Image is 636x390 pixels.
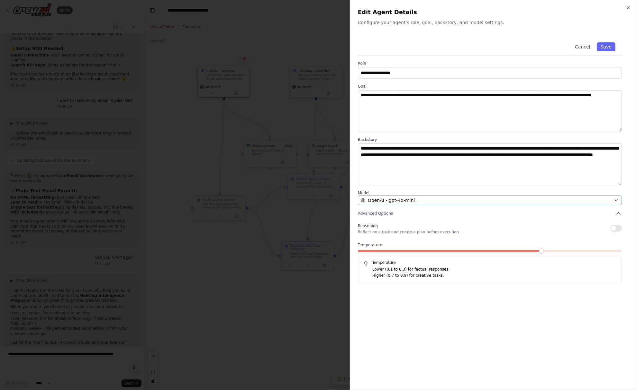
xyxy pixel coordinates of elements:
[571,42,594,51] button: Cancel
[358,230,459,235] p: Reflect on a task and create a plan before execution
[358,137,622,142] label: Backstory
[358,8,628,17] h2: Edit Agent Details
[358,190,622,195] label: Model
[358,195,622,205] button: OpenAI - gpt-4o-mini
[372,266,616,273] p: Lower (0.1 to 0.3) for factual responses.
[358,84,622,89] label: Goal
[358,19,628,26] p: Configure your agent's role, goal, backstory, and model settings.
[358,211,393,216] span: Advanced Options
[597,42,615,51] button: Save
[358,61,622,66] label: Role
[363,260,616,265] h5: Temperature
[372,273,616,279] p: Higher (0.7 to 0.9) for creative tasks.
[358,224,378,228] span: Reasoning
[358,210,622,217] button: Advanced Options
[358,242,384,247] span: Temperature:
[368,197,415,204] span: OpenAI - gpt-4o-mini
